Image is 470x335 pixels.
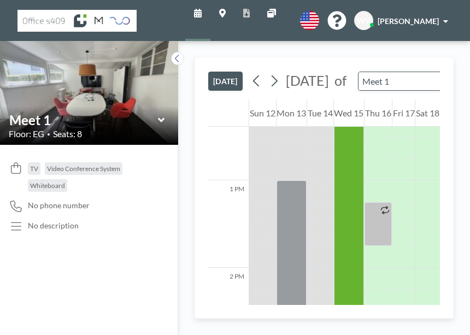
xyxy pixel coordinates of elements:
[208,72,243,91] button: [DATE]
[365,99,392,127] div: Thu 16
[286,72,329,89] span: [DATE]
[359,72,442,90] input: Meet 1
[28,201,90,210] span: No phone number
[277,99,307,127] div: Mon 13
[28,221,79,231] div: No description
[30,164,38,173] span: TV
[47,164,120,173] span: Video Conference System
[249,99,276,127] div: Sun 12
[392,99,415,127] div: Fri 17
[208,93,249,180] div: 12 PM
[307,99,333,127] div: Tue 14
[334,72,346,89] span: of
[17,10,137,32] img: organization-logo
[9,128,44,139] span: Floor: EG
[47,131,50,138] span: •
[334,99,365,127] div: Wed 15
[357,16,371,26] span: WV
[378,16,439,26] span: [PERSON_NAME]
[208,180,249,268] div: 1 PM
[53,128,82,139] span: Seats: 8
[9,112,158,128] input: Meet 1
[415,99,440,127] div: Sat 18
[30,181,65,190] span: Whiteboard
